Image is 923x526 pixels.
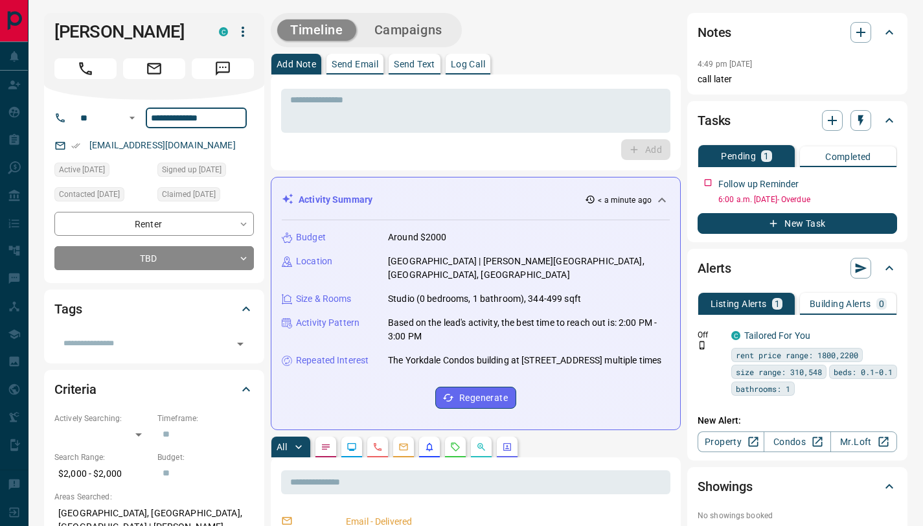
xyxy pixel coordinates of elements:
[388,316,670,343] p: Based on the lead's activity, the best time to reach out is: 2:00 PM - 3:00 PM
[157,413,254,424] p: Timeframe:
[450,442,461,452] svg: Requests
[296,231,326,244] p: Budget
[731,331,740,340] div: condos.ca
[698,414,897,428] p: New Alert:
[372,442,383,452] svg: Calls
[89,140,236,150] a: [EMAIL_ADDRESS][DOMAIN_NAME]
[435,387,516,409] button: Regenerate
[192,58,254,79] span: Message
[231,335,249,353] button: Open
[54,293,254,325] div: Tags
[277,60,316,69] p: Add Note
[698,431,764,452] a: Property
[698,476,753,497] h2: Showings
[299,193,372,207] p: Activity Summary
[698,60,753,69] p: 4:49 pm [DATE]
[698,73,897,86] p: call later
[721,152,756,161] p: Pending
[698,471,897,502] div: Showings
[219,27,228,36] div: condos.ca
[394,60,435,69] p: Send Text
[162,188,216,201] span: Claimed [DATE]
[698,22,731,43] h2: Notes
[162,163,222,176] span: Signed up [DATE]
[388,292,581,306] p: Studio (0 bedrooms, 1 bathroom), 344-499 sqft
[810,299,871,308] p: Building Alerts
[59,188,120,201] span: Contacted [DATE]
[361,19,455,41] button: Campaigns
[698,253,897,284] div: Alerts
[347,442,357,452] svg: Lead Browsing Activity
[157,452,254,463] p: Budget:
[277,19,356,41] button: Timeline
[296,316,359,330] p: Activity Pattern
[775,299,780,308] p: 1
[424,442,435,452] svg: Listing Alerts
[54,374,254,405] div: Criteria
[711,299,767,308] p: Listing Alerts
[54,299,82,319] h2: Tags
[54,212,254,236] div: Renter
[157,187,254,205] div: Wed Dec 04 2024
[54,163,151,181] div: Wed Dec 04 2024
[321,442,331,452] svg: Notes
[698,510,897,521] p: No showings booked
[71,141,80,150] svg: Email Verified
[736,365,822,378] span: size range: 310,548
[834,365,893,378] span: beds: 0.1-0.1
[718,194,897,205] p: 6:00 a.m. [DATE] - Overdue
[54,452,151,463] p: Search Range:
[277,442,287,452] p: All
[296,292,352,306] p: Size & Rooms
[54,413,151,424] p: Actively Searching:
[830,431,897,452] a: Mr.Loft
[398,442,409,452] svg: Emails
[54,379,97,400] h2: Criteria
[698,110,731,131] h2: Tasks
[598,194,652,206] p: < a minute ago
[718,177,799,191] p: Follow up Reminder
[282,188,670,212] div: Activity Summary< a minute ago
[157,163,254,181] div: Wed Dec 04 2024
[296,354,369,367] p: Repeated Interest
[54,58,117,79] span: Call
[476,442,486,452] svg: Opportunities
[54,491,254,503] p: Areas Searched:
[451,60,485,69] p: Log Call
[388,231,447,244] p: Around $2000
[388,255,670,282] p: [GEOGRAPHIC_DATA] | [PERSON_NAME][GEOGRAPHIC_DATA], [GEOGRAPHIC_DATA], [GEOGRAPHIC_DATA]
[54,21,199,42] h1: [PERSON_NAME]
[59,163,105,176] span: Active [DATE]
[502,442,512,452] svg: Agent Actions
[698,258,731,279] h2: Alerts
[332,60,378,69] p: Send Email
[698,17,897,48] div: Notes
[736,382,790,395] span: bathrooms: 1
[698,341,707,350] svg: Push Notification Only
[764,431,830,452] a: Condos
[825,152,871,161] p: Completed
[736,349,858,361] span: rent price range: 1800,2200
[744,330,810,341] a: Tailored For You
[296,255,332,268] p: Location
[54,246,254,270] div: TBD
[698,105,897,136] div: Tasks
[698,213,897,234] button: New Task
[54,463,151,485] p: $2,000 - $2,000
[764,152,769,161] p: 1
[124,110,140,126] button: Open
[54,187,151,205] div: Thu May 08 2025
[123,58,185,79] span: Email
[698,329,724,341] p: Off
[879,299,884,308] p: 0
[388,354,661,367] p: The Yorkdale Condos building at [STREET_ADDRESS] multiple times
